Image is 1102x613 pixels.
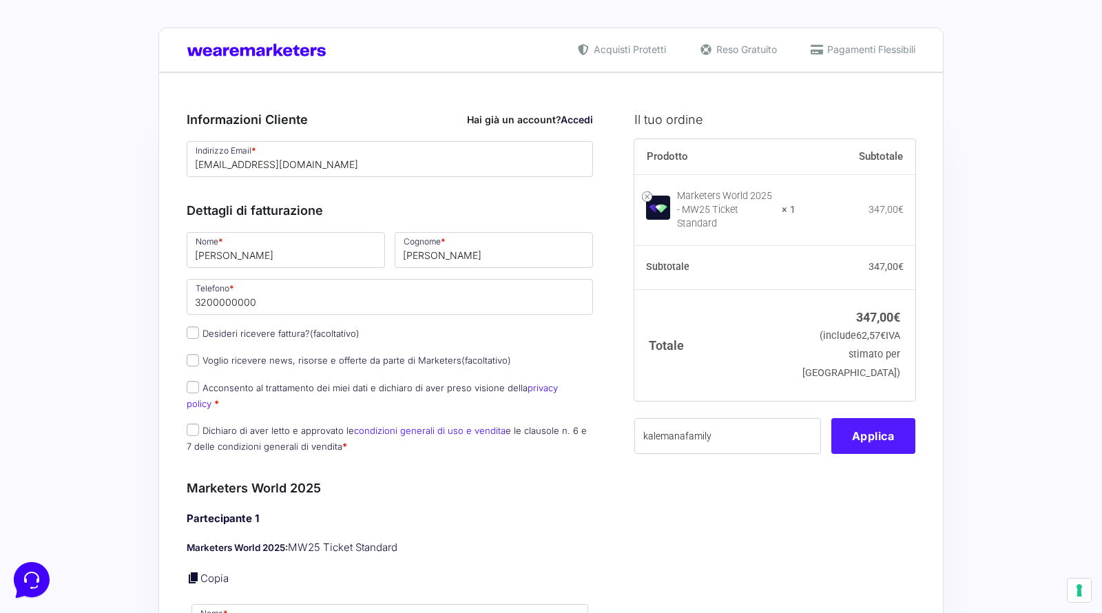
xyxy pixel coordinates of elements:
[310,328,360,339] span: (facoltativo)
[898,204,904,215] span: €
[180,442,264,474] button: Aiuto
[395,232,593,268] input: Cognome *
[880,330,886,342] span: €
[634,246,796,290] th: Subtotale
[561,114,593,125] a: Accedi
[187,540,593,556] p: MW25 Ticket Standard
[44,77,72,105] img: dark
[96,442,180,474] button: Messaggi
[187,354,199,366] input: Voglio ricevere news, risorse e offerte da parte di Marketers(facoltativo)
[802,330,900,379] small: (include IVA stimato per [GEOGRAPHIC_DATA])
[11,559,52,601] iframe: Customerly Messenger Launcher
[467,112,593,127] div: Hai già un account?
[187,110,593,129] h3: Informazioni Cliente
[90,124,203,135] span: Inizia una conversazione
[590,42,666,56] span: Acquisti Protetti
[869,261,904,272] bdi: 347,00
[796,139,915,175] th: Subtotale
[646,196,670,220] img: Marketers World 2025 - MW25 Ticket Standard
[187,424,199,436] input: Dichiaro di aver letto e approvato lecondizioni generali di uso e venditae le clausole n. 6 e 7 d...
[200,572,229,585] a: Copia
[22,55,117,66] span: Le tue conversazioni
[187,571,200,585] a: Copia i dettagli dell'acquirente
[634,418,821,454] input: Coupon
[212,461,232,474] p: Aiuto
[187,355,511,366] label: Voglio ricevere news, risorse e offerte da parte di Marketers
[22,77,50,105] img: dark
[119,461,156,474] p: Messaggi
[187,425,587,452] label: Dichiaro di aver letto e approvato le e le clausole n. 6 e 7 delle condizioni generali di vendita
[187,382,558,409] label: Acconsento al trattamento dei miei dati e dichiaro di aver preso visione della
[187,201,593,220] h3: Dettagli di fatturazione
[634,110,915,129] h3: Il tuo ordine
[11,442,96,474] button: Home
[11,11,231,33] h2: Ciao da Marketers 👋
[893,310,900,324] span: €
[856,310,900,324] bdi: 347,00
[31,200,225,214] input: Cerca un articolo...
[713,42,777,56] span: Reso Gratuito
[41,461,65,474] p: Home
[187,381,199,393] input: Acconsento al trattamento dei miei dati e dichiaro di aver preso visione dellaprivacy policy
[187,542,288,553] strong: Marketers World 2025:
[147,171,253,182] a: Apri Centro Assistenza
[634,139,796,175] th: Prodotto
[187,279,593,315] input: Telefono *
[824,42,915,56] span: Pagamenti Flessibili
[677,189,773,231] div: Marketers World 2025 - MW25 Ticket Standard
[782,203,796,217] strong: × 1
[66,77,94,105] img: dark
[187,141,593,177] input: Indirizzo Email *
[187,511,593,527] h4: Partecipante 1
[22,171,107,182] span: Trova una risposta
[1068,579,1091,602] button: Le tue preferenze relative al consenso per le tecnologie di tracciamento
[354,425,506,436] a: condizioni generali di uso e vendita
[187,326,199,339] input: Desideri ricevere fattura?(facoltativo)
[187,232,385,268] input: Nome *
[187,479,593,497] h3: Marketers World 2025
[187,328,360,339] label: Desideri ricevere fattura?
[898,261,904,272] span: €
[856,330,886,342] span: 62,57
[461,355,511,366] span: (facoltativo)
[869,204,904,215] bdi: 347,00
[831,418,915,454] button: Applica
[634,289,796,400] th: Totale
[22,116,253,143] button: Inizia una conversazione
